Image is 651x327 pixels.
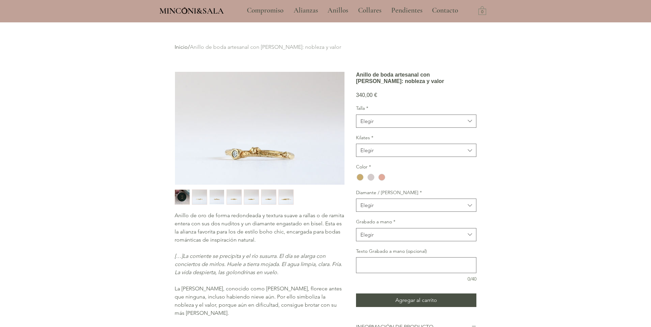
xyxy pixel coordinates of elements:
button: Kilates [356,144,476,157]
a: Compromiso [242,2,289,19]
button: Talla [356,115,476,128]
button: Miniatura: Alianza de boda artesanal Barcelona [175,189,190,205]
div: 5 / 7 [244,189,259,205]
div: Elegir [360,231,374,238]
button: Miniatura: Alianza de boda artesanal Barcelona [278,189,294,205]
p: Alianzas [290,2,321,19]
div: / [175,43,471,51]
label: Talla [356,105,476,112]
button: Diamante / Rama [356,199,476,212]
button: Miniatura: Alianza de boda artesanal Barcelona [192,189,207,205]
a: Contacto [427,2,463,19]
img: Miniatura: Alianza de boda artesanal Barcelona [210,190,224,204]
img: Miniatura: Alianza de boda artesanal Barcelona [175,190,190,204]
button: Grabado a mano [356,228,476,241]
button: Miniatura: Alianza de boda artesanal Barcelona [261,189,276,205]
img: Miniatura: Alianza de boda artesanal Barcelona [244,190,259,204]
label: Kilates [356,135,476,141]
img: Miniatura: Alianza de boda artesanal Barcelona [192,190,207,204]
span: Agregar al carrito [395,296,437,304]
p: Compromiso [243,2,287,19]
label: Grabado a mano [356,219,476,225]
span: […] [175,253,183,259]
div: 0/40 [356,276,476,283]
button: Miniatura: Alianza de boda artesanal Barcelona [209,189,224,205]
span: 340,00 € [356,92,377,98]
div: 7 / 7 [278,189,294,205]
p: Contacto [429,2,461,19]
img: Alianza de boda artesanal Barcelona [175,72,344,185]
a: Pendientes [386,2,427,19]
a: MINCONI&SALA [159,4,224,16]
a: Inicio [175,44,188,50]
label: Diamante / [PERSON_NAME] [356,189,476,196]
button: Agregar al carrito [356,293,476,307]
div: 3 / 7 [209,189,224,205]
label: Texto Grabado a mano (opcional) [356,248,476,255]
textarea: Texto Grabado a mano (opcional) [356,260,476,270]
legend: Color [356,164,371,170]
img: Minconi Sala [182,7,188,14]
a: Alianzas [289,2,322,19]
div: 2 / 7 [192,189,207,205]
p: Collares [355,2,385,19]
div: Elegir [360,147,374,154]
div: Elegir [360,202,374,209]
p: Pendientes [388,2,426,19]
div: 6 / 7 [261,189,276,205]
div: 1 / 7 [175,189,190,205]
span: La [PERSON_NAME], conocido como [PERSON_NAME], florece antes que ninguna, incluso habiendo nieve ... [175,285,342,316]
a: Anillos [322,2,353,19]
img: Miniatura: Alianza de boda artesanal Barcelona [227,190,241,204]
button: Miniatura: Alianza de boda artesanal Barcelona [226,189,242,205]
a: Anillo de boda artesanal con [PERSON_NAME]: nobleza y valor [190,44,341,50]
div: 4 / 7 [226,189,242,205]
a: Collares [353,2,386,19]
span: La corriente se precipita y el río susurra. El día se alarga con conciertos de mirlos. Huele a ti... [175,253,342,275]
img: Miniatura: Alianza de boda artesanal Barcelona [261,190,276,204]
img: Miniatura: Alianza de boda artesanal Barcelona [279,190,293,204]
p: Anillos [324,2,352,19]
span: Anillo de oro de forma redondeada y textura suave a rallas o de ramita entera con sus dos nuditos... [175,212,344,243]
span: MINCONI&SALA [159,6,224,16]
h1: Anillo de boda artesanal con [PERSON_NAME]: nobleza y valor [356,71,476,84]
div: Elegir [360,118,374,125]
button: Alianza de boda artesanal BarcelonaAgrandar [175,71,345,185]
a: Carrito con 0 ítems [478,6,486,15]
button: Miniatura: Alianza de boda artesanal Barcelona [244,189,259,205]
text: 0 [481,10,484,15]
nav: Sitio [229,2,477,19]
